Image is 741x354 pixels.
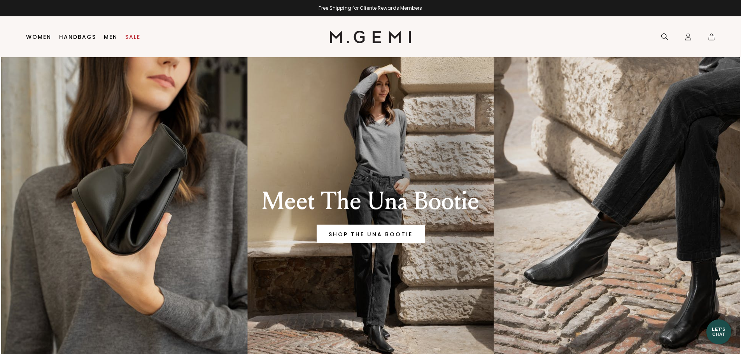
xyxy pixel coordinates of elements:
[706,327,731,337] div: Let's Chat
[236,187,506,215] div: Meet The Una Bootie
[125,34,140,40] a: Sale
[59,34,96,40] a: Handbags
[26,34,51,40] a: Women
[104,34,117,40] a: Men
[330,31,411,43] img: M.Gemi
[317,225,425,243] a: Banner primary button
